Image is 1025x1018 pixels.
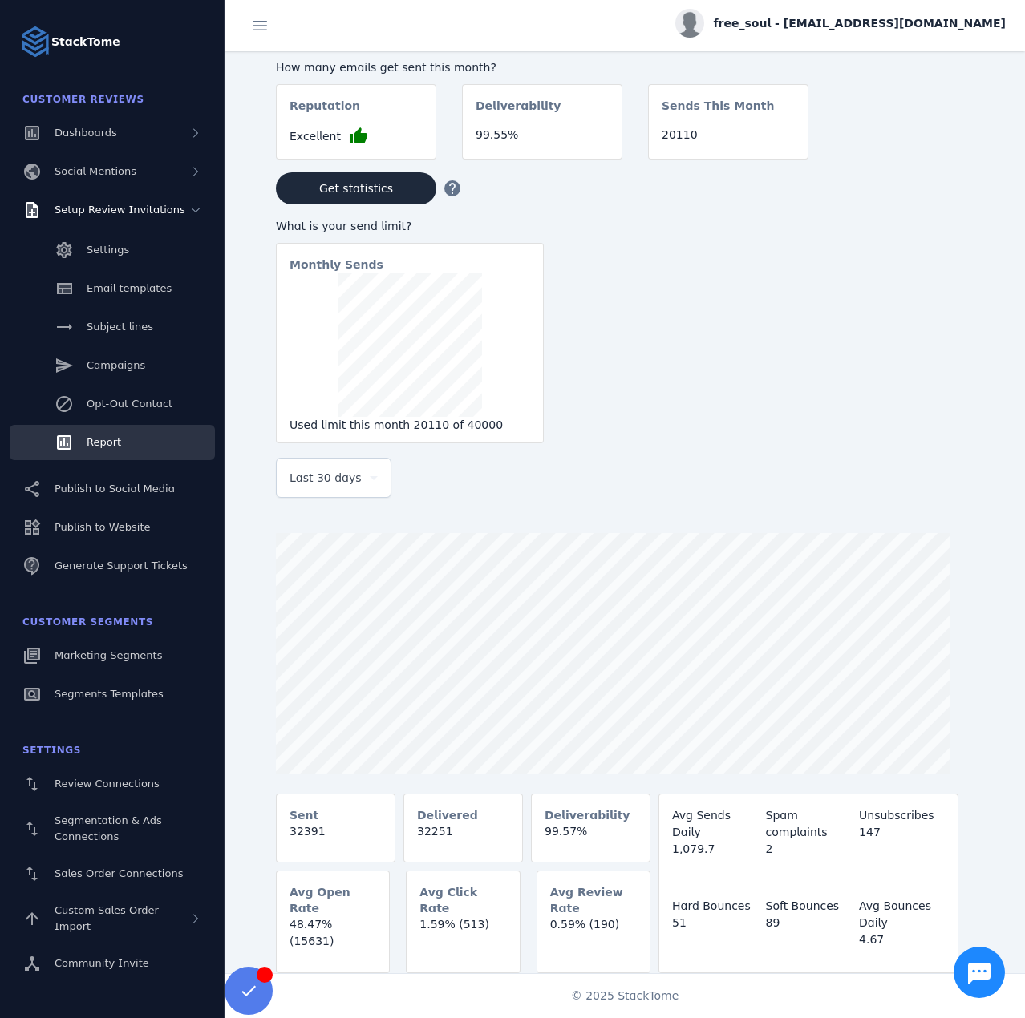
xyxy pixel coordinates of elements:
mat-card-subtitle: Deliverability [476,98,561,127]
span: Customer Reviews [22,94,144,105]
a: Marketing Segments [10,638,215,673]
span: Publish to Website [55,521,150,533]
span: Settings [22,745,81,756]
span: Marketing Segments [55,649,162,661]
mat-card-content: 48.47% (15631) [277,916,389,963]
img: Logo image [19,26,51,58]
a: Email templates [10,271,215,306]
div: 51 [672,915,758,931]
a: Settings [10,232,215,268]
a: Publish to Website [10,510,215,545]
div: 89 [766,915,852,931]
span: Review Connections [55,778,160,790]
span: Opt-Out Contact [87,398,172,410]
span: © 2025 StackTome [571,988,679,1004]
span: Get statistics [319,183,393,194]
span: Email templates [87,282,172,294]
a: Generate Support Tickets [10,548,215,584]
a: Sales Order Connections [10,856,215,891]
div: Unsubscribes [859,807,945,824]
mat-card-subtitle: Monthly Sends [290,257,383,273]
mat-card-content: 1.59% (513) [407,916,519,946]
div: 147 [859,824,945,841]
span: Setup Review Invitations [55,204,185,216]
a: Community Invite [10,946,215,981]
span: Excellent [290,128,341,145]
mat-card-content: 0.59% (190) [537,916,650,946]
span: Segmentation & Ads Connections [55,814,162,842]
strong: StackTome [51,34,120,50]
mat-card-subtitle: Delivered [417,807,478,823]
div: Avg Sends Daily [672,807,758,841]
mat-card-subtitle: Sent [290,807,318,823]
mat-card-content: 99.57% [532,823,650,853]
div: Hard Bounces [672,898,758,915]
mat-card-content: 32251 [404,823,522,853]
span: Customer Segments [22,616,153,628]
img: profile.jpg [675,9,704,38]
span: Dashboards [55,127,117,139]
mat-card-subtitle: Sends This Month [662,98,774,127]
mat-icon: thumb_up [349,127,368,146]
a: Publish to Social Media [10,471,215,507]
a: Subject lines [10,309,215,345]
div: Spam complaints [766,807,852,841]
span: Last 30 days [290,468,362,487]
div: Used limit this month 20110 of 40000 [290,417,530,434]
span: Report [87,436,121,448]
div: Avg Bounces Daily [859,898,945,931]
button: free_soul - [EMAIL_ADDRESS][DOMAIN_NAME] [675,9,1006,38]
span: Segments Templates [55,688,164,700]
mat-card-subtitle: Avg Open Rate [290,884,376,916]
button: Get statistics [276,172,436,204]
a: Review Connections [10,766,215,802]
div: 2 [766,841,852,858]
span: Community Invite [55,957,149,969]
div: Soft Bounces [766,898,852,915]
span: Generate Support Tickets [55,559,188,572]
mat-card-subtitle: Reputation [290,98,360,127]
span: Subject lines [87,321,153,333]
a: Segmentation & Ads Connections [10,805,215,853]
span: Settings [87,244,129,256]
a: Campaigns [10,348,215,383]
a: Report [10,425,215,460]
span: Publish to Social Media [55,483,175,495]
mat-card-subtitle: Avg Click Rate [419,884,506,916]
span: Custom Sales Order Import [55,904,159,932]
mat-card-content: 20110 [649,127,808,156]
mat-card-subtitle: Deliverability [545,807,630,823]
a: Opt-Out Contact [10,386,215,422]
a: Segments Templates [10,677,215,712]
mat-card-subtitle: Avg Review Rate [550,884,637,916]
span: Sales Order Connections [55,867,183,879]
div: How many emails get sent this month? [276,59,808,76]
span: Social Mentions [55,165,136,177]
div: 4.67 [859,931,945,948]
span: Campaigns [87,359,145,371]
div: 99.55% [476,127,609,143]
div: 1,079.7 [672,841,758,858]
div: What is your send limit? [276,218,544,235]
span: free_soul - [EMAIL_ADDRESS][DOMAIN_NAME] [714,15,1006,32]
mat-card-content: 32391 [277,823,395,853]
